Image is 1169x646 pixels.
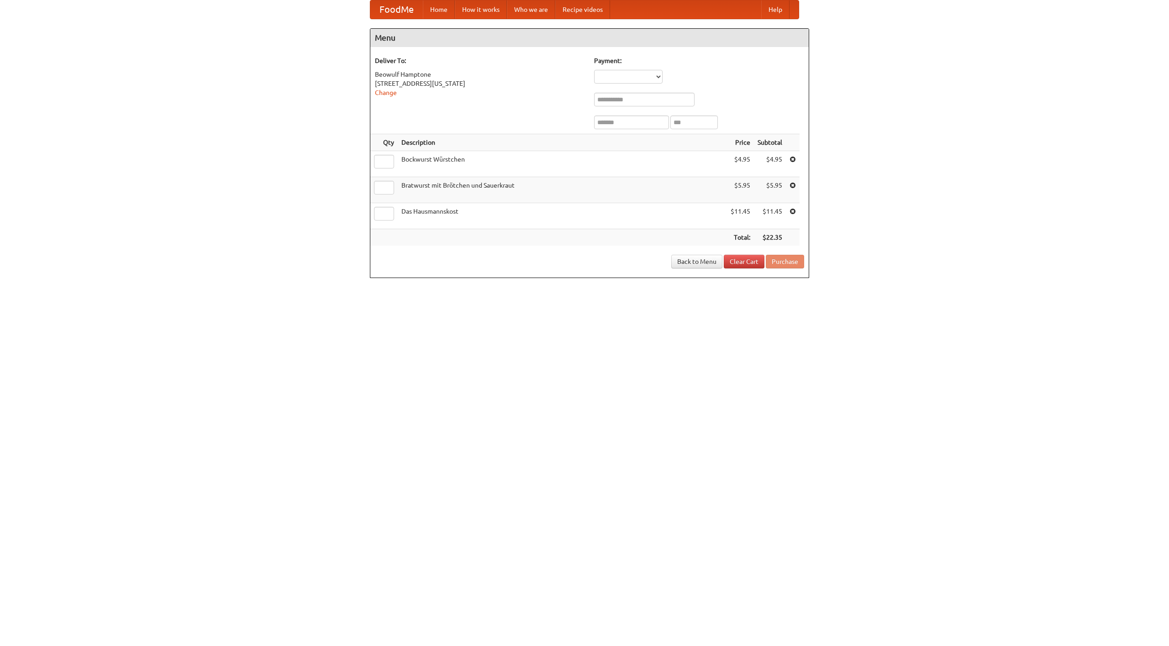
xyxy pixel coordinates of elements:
[370,29,809,47] h4: Menu
[375,89,397,96] a: Change
[754,134,786,151] th: Subtotal
[754,229,786,246] th: $22.35
[754,177,786,203] td: $5.95
[727,229,754,246] th: Total:
[727,203,754,229] td: $11.45
[398,177,727,203] td: Bratwurst mit Brötchen und Sauerkraut
[761,0,790,19] a: Help
[375,70,585,79] div: Beowulf Hamptone
[727,134,754,151] th: Price
[594,56,804,65] h5: Payment:
[555,0,610,19] a: Recipe videos
[724,255,764,268] a: Clear Cart
[398,151,727,177] td: Bockwurst Würstchen
[754,151,786,177] td: $4.95
[727,151,754,177] td: $4.95
[507,0,555,19] a: Who we are
[754,203,786,229] td: $11.45
[375,79,585,88] div: [STREET_ADDRESS][US_STATE]
[398,203,727,229] td: Das Hausmannskost
[671,255,722,268] a: Back to Menu
[370,134,398,151] th: Qty
[727,177,754,203] td: $5.95
[423,0,455,19] a: Home
[766,255,804,268] button: Purchase
[455,0,507,19] a: How it works
[375,56,585,65] h5: Deliver To:
[398,134,727,151] th: Description
[370,0,423,19] a: FoodMe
